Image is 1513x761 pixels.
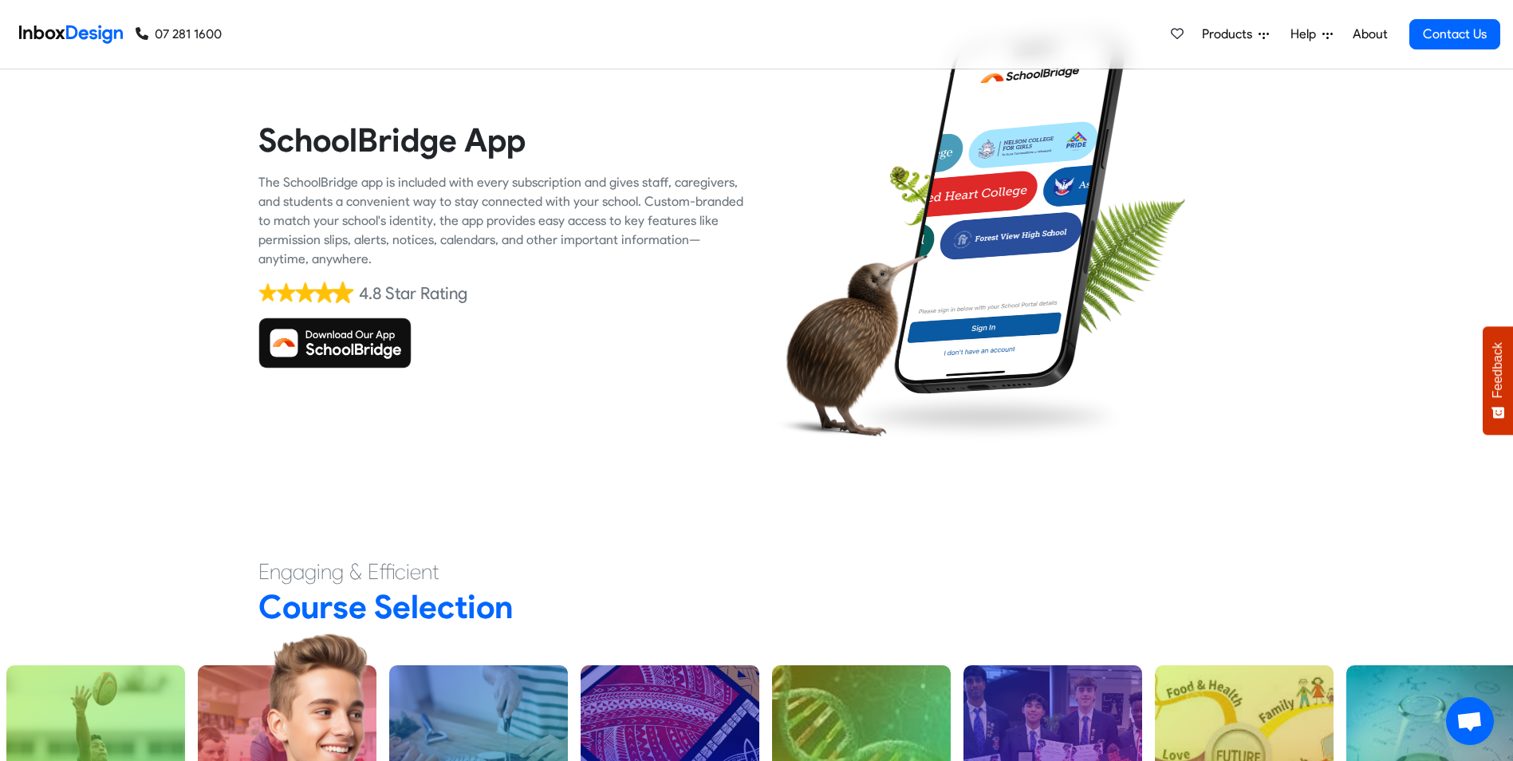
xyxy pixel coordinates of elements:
[258,317,412,369] img: Download SchoolBridge App
[1483,326,1513,435] button: Feedback - Show survey
[1409,19,1500,49] a: Contact Us
[258,120,745,160] heading: SchoolBridge App
[1446,697,1494,745] div: Open chat
[881,26,1138,395] img: phone.png
[1196,18,1275,50] a: Products
[846,386,1129,447] img: shadow.png
[258,558,1255,586] h4: Engaging & Efficient
[258,173,745,269] div: The SchoolBridge app is included with every subscription and gives staff, caregivers, and student...
[136,25,222,44] a: 07 281 1600
[1284,18,1339,50] a: Help
[1290,25,1322,44] span: Help
[359,282,467,306] div: 4.8 Star Rating
[258,586,1255,627] h2: Course Selection
[1348,18,1392,50] a: About
[769,243,928,449] img: kiwi_bird.png
[1202,25,1259,44] span: Products
[1491,342,1505,398] span: Feedback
